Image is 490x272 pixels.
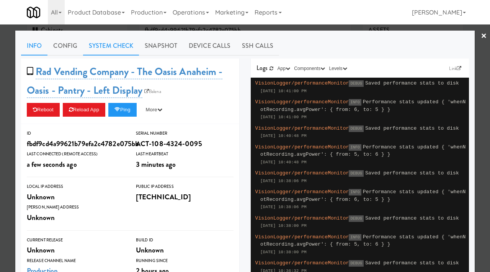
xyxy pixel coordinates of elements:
span: [DATE] 10:40:48 PM [260,160,307,165]
span: [DATE] 10:40:48 PM [260,134,307,138]
span: [DATE] 10:41:00 PM [260,115,307,119]
span: Saved performance stats to disk [365,260,459,266]
a: Snapshot [139,36,183,55]
span: Performance stats updated { 'whenNotRecording.avgPower': { from: 5, to: 6 } } [260,144,466,158]
div: Public IP Address [136,183,234,191]
span: VisionLogger/performanceMonitor [255,80,349,86]
span: VisionLogger/performanceMonitor [255,215,349,221]
div: ID [27,130,124,137]
span: Logs [256,64,268,72]
span: VisionLogger/performanceMonitor [255,99,349,105]
a: Balena [142,88,163,95]
span: DEBUG [349,80,364,87]
span: a few seconds ago [27,159,77,169]
button: More [140,103,168,117]
a: Info [21,36,47,55]
a: System Check [83,36,139,55]
div: Running Since [136,257,234,265]
div: Unknown [27,244,124,257]
span: [DATE] 10:41:00 PM [260,89,307,93]
div: Local IP Address [27,183,124,191]
span: [DATE] 10:38:00 PM [260,223,307,228]
a: × [481,24,487,48]
div: Last Heartbeat [136,150,234,158]
span: [DATE] 10:38:06 PM [260,179,307,183]
span: INFO [349,144,361,151]
span: INFO [349,99,361,106]
a: Config [47,36,83,55]
span: Saved performance stats to disk [365,125,459,131]
span: [DATE] 10:38:06 PM [260,205,307,209]
span: DEBUG [349,215,364,222]
span: VisionLogger/performanceMonitor [255,144,349,150]
span: Saved performance stats to disk [365,170,459,176]
span: DEBUG [349,260,364,267]
div: [TECHNICAL_ID] [136,191,234,204]
span: VisionLogger/performanceMonitor [255,170,349,176]
button: Components [292,65,327,72]
span: Saved performance stats to disk [365,215,459,221]
div: Release Channel Name [27,257,124,265]
span: Performance stats updated { 'whenNotRecording.avgPower': { from: 6, to: 5 } } [260,189,466,202]
div: Last Connected (Remote Access) [27,150,124,158]
div: fbdf9cd4a99621b79efa2c4782e075bb [27,137,124,150]
div: Unknown [136,244,234,257]
span: Performance stats updated { 'whenNotRecording.avgPower': { from: 5, to: 6 } } [260,234,466,248]
span: 3 minutes ago [136,159,176,169]
div: Serial Number [136,130,234,137]
span: [DATE] 10:38:00 PM [260,250,307,254]
div: Current Release [27,236,124,244]
button: Reload App [63,103,105,117]
a: Device Calls [183,36,236,55]
span: INFO [349,189,361,195]
span: DEBUG [349,170,364,177]
span: DEBUG [349,125,364,132]
span: VisionLogger/performanceMonitor [255,260,349,266]
a: Rad Vending Company - The Oasis Anaheim - Oasis - Pantry - Left Display [27,64,222,98]
span: VisionLogger/performanceMonitor [255,189,349,195]
a: Link [447,65,463,72]
span: INFO [349,234,361,241]
span: Saved performance stats to disk [365,80,459,86]
button: App [276,65,292,72]
button: Levels [327,65,349,72]
span: VisionLogger/performanceMonitor [255,125,349,131]
img: Micromart [27,6,40,19]
div: Build Id [136,236,234,244]
span: Performance stats updated { 'whenNotRecording.avgPower': { from: 6, to: 5 } } [260,99,466,112]
div: [PERSON_NAME] Address [27,204,124,211]
div: Unknown [27,211,124,224]
button: Ping [108,103,137,117]
button: Reboot [27,103,60,117]
div: ACT-108-4324-0095 [136,137,234,150]
div: Unknown [27,191,124,204]
span: VisionLogger/performanceMonitor [255,234,349,240]
a: SSH Calls [236,36,279,55]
